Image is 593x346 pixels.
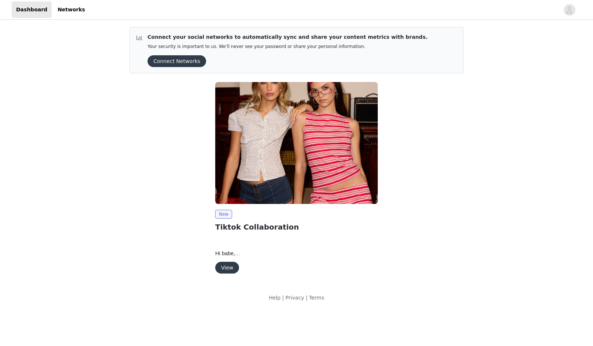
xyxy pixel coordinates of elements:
div: avatar [566,4,573,16]
img: Edikted [215,82,378,204]
span: | [306,295,307,301]
span: Hi babe, [215,250,240,256]
a: Privacy [286,295,304,301]
a: Dashboard [12,1,52,18]
a: View [215,265,239,271]
span: | [282,295,284,301]
a: Help [269,295,280,301]
a: Terms [309,295,324,301]
button: Connect Networks [148,55,206,67]
span: New [215,210,232,219]
p: Connect your social networks to automatically sync and share your content metrics with brands. [148,33,428,41]
button: View [215,262,239,274]
a: Networks [53,1,89,18]
h2: Tiktok Collaboration [215,222,378,232]
p: Your security is important to us. We’ll never see your password or share your personal information. [148,44,428,49]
